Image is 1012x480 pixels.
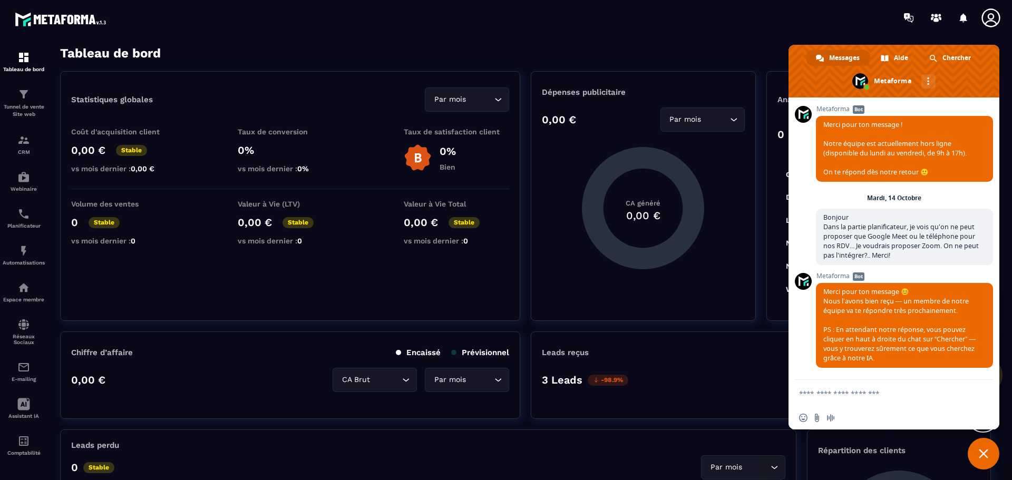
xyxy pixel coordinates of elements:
[3,126,45,163] a: formationformationCRM
[708,462,744,473] span: Par mois
[71,440,119,450] p: Leads perdu
[440,163,456,171] p: Bien
[806,50,870,66] div: Messages
[238,128,343,136] p: Taux de conversion
[71,164,177,173] p: vs mois dernier :
[816,105,993,113] span: Metaforma
[786,193,820,201] tspan: Décroché
[238,237,343,245] p: vs mois dernier :
[131,164,154,173] span: 0,00 €
[3,80,45,126] a: formationformationTunnel de vente Site web
[829,50,860,66] span: Messages
[942,50,971,66] span: Chercher
[853,272,864,281] span: Bot
[853,105,864,114] span: Bot
[823,287,976,363] span: Merci pour ton message 😊 Nous l’avons bien reçu — un membre de notre équipe va te répondre très p...
[3,450,45,456] p: Comptabilité
[449,217,480,228] p: Stable
[542,87,744,97] p: Dépenses publicitaire
[131,237,135,245] span: 0
[17,134,30,146] img: formation
[777,95,879,104] p: Analyse des Leads
[17,244,30,257] img: automations
[17,51,30,64] img: formation
[17,208,30,220] img: scheduler
[297,237,302,245] span: 0
[3,66,45,72] p: Tableau de bord
[701,455,785,479] div: Search for option
[71,237,177,245] p: vs mois dernier :
[3,297,45,302] p: Espace membre
[704,114,727,125] input: Search for option
[588,375,628,386] p: -98.9%
[799,414,807,422] span: Insérer un emoji
[920,50,981,66] div: Chercher
[826,414,835,422] span: Message audio
[3,43,45,80] a: formationformationTableau de bord
[3,427,45,464] a: accountantaccountantComptabilité
[823,120,967,177] span: Merci pour ton message ! Notre équipe est actuellement hors ligne (disponible du lundi au vendred...
[667,114,704,125] span: Par mois
[921,74,936,89] div: Autres canaux
[3,149,45,155] p: CRM
[238,216,272,229] p: 0,00 €
[3,260,45,266] p: Automatisations
[71,144,105,156] p: 0,00 €
[894,50,908,66] span: Aide
[777,128,784,141] p: 0
[396,348,441,357] p: Encaissé
[3,237,45,273] a: automationsautomationsAutomatisations
[3,310,45,353] a: social-networksocial-networkRéseaux Sociaux
[3,376,45,382] p: E-mailing
[71,374,105,386] p: 0,00 €
[17,435,30,447] img: accountant
[238,144,343,156] p: 0%
[404,200,509,208] p: Valeur à Vie Total
[468,94,492,105] input: Search for option
[468,374,492,386] input: Search for option
[3,353,45,390] a: emailemailE-mailing
[786,216,801,224] tspan: Lost
[71,128,177,136] p: Coût d'acquisition client
[786,285,800,293] tspan: Win
[17,171,30,183] img: automations
[283,217,314,228] p: Stable
[744,462,768,473] input: Search for option
[3,163,45,200] a: automationsautomationsWebinaire
[238,200,343,208] p: Valeur à Vie (LTV)
[3,413,45,419] p: Assistant IA
[660,107,745,132] div: Search for option
[71,95,153,104] p: Statistiques globales
[425,87,509,112] div: Search for option
[786,239,817,247] tspan: No show
[83,462,114,473] p: Stable
[71,216,78,229] p: 0
[404,128,509,136] p: Taux de satisfaction client
[71,200,177,208] p: Volume des ventes
[3,334,45,345] p: Réseaux Sociaux
[440,145,456,158] p: 0%
[15,9,110,29] img: logo
[60,46,161,61] h3: Tableau de bord
[89,217,120,228] p: Stable
[818,446,980,455] p: Répartition des clients
[3,390,45,427] a: Assistant IA
[3,186,45,192] p: Webinaire
[372,374,400,386] input: Search for option
[17,88,30,101] img: formation
[432,374,468,386] span: Par mois
[871,50,919,66] div: Aide
[799,389,966,398] textarea: Entrez votre message...
[116,145,147,156] p: Stable
[71,461,78,474] p: 0
[404,216,438,229] p: 0,00 €
[404,144,432,172] img: b-badge-o.b3b20ee6.svg
[425,368,509,392] div: Search for option
[542,348,589,357] p: Leads reçus
[297,164,309,173] span: 0%
[3,103,45,118] p: Tunnel de vente Site web
[17,361,30,374] img: email
[17,318,30,331] img: social-network
[3,223,45,229] p: Planificateur
[823,213,979,260] span: Bonjour Dans la partie planificateur, je vois qu'on ne peut proposer que Google Meet ou le téléph...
